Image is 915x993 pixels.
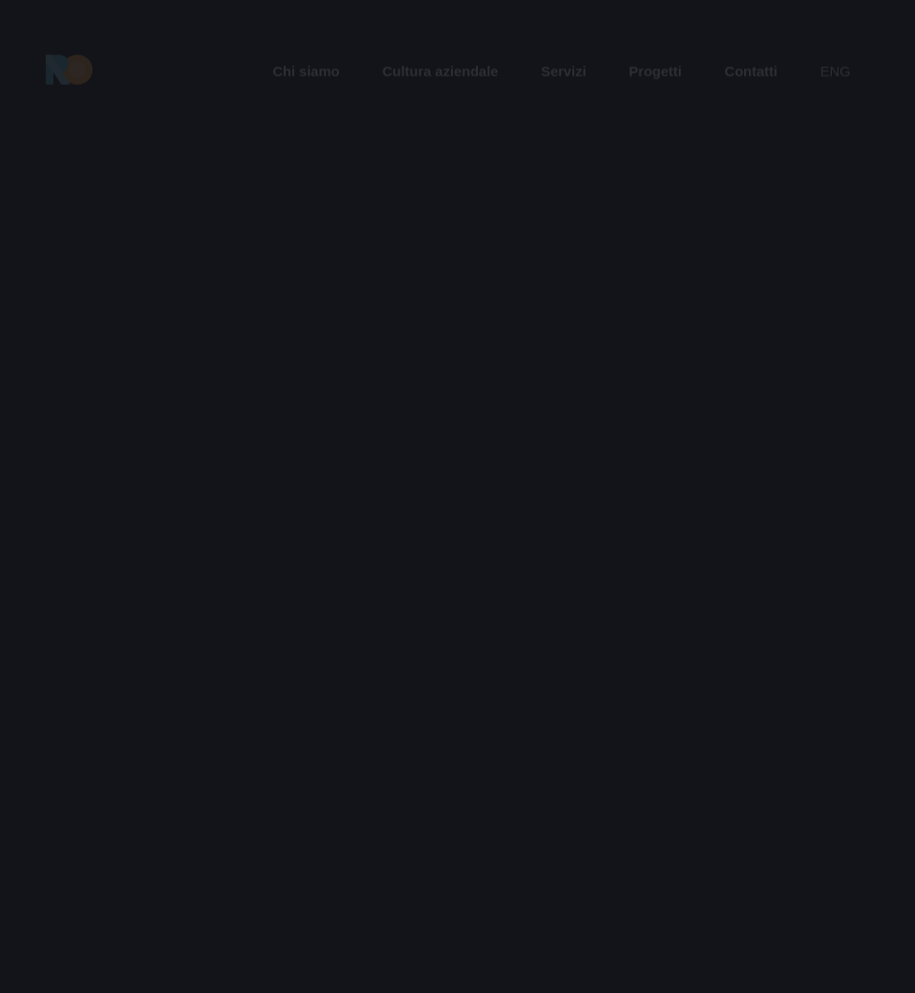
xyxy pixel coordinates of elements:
a: Chi siamo [271,62,342,83]
a: Contatti [723,62,780,83]
a: eng [818,62,852,83]
img: Ride On Agency Logo [46,55,92,85]
div: Servizi [136,478,779,567]
a: Progetti [627,62,684,83]
a: Servizi [539,62,587,83]
a: Cultura aziendale [380,62,500,83]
